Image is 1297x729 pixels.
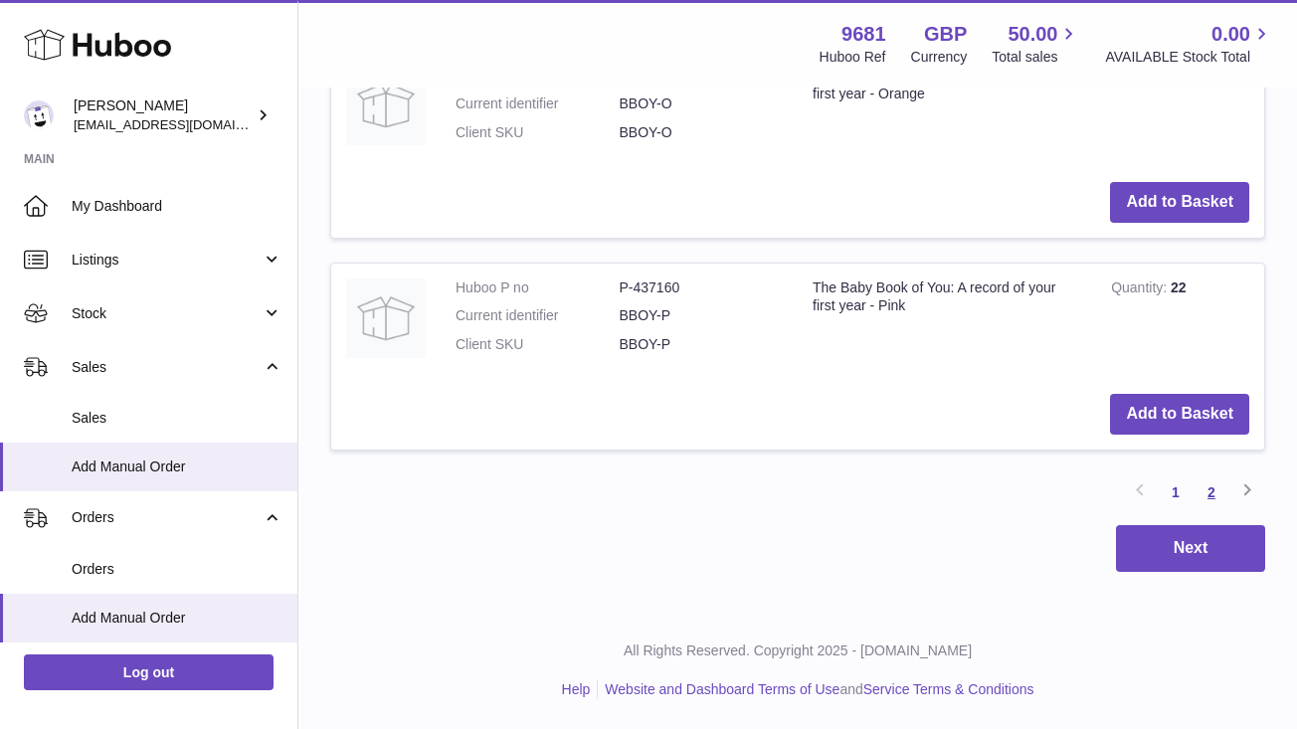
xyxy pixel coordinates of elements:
span: My Dashboard [72,197,282,216]
button: Add to Basket [1110,394,1249,435]
span: Listings [72,251,262,270]
span: 0.00 [1211,21,1250,48]
button: Next [1116,525,1265,572]
span: Orders [72,508,262,527]
td: The Baby Book of You: A record of your first year - Pink [798,264,1096,380]
span: AVAILABLE Stock Total [1105,48,1273,67]
dt: Huboo P no [456,278,620,297]
strong: 9681 [841,21,886,48]
strong: GBP [924,21,967,48]
dt: Current identifier [456,306,620,325]
dd: BBOY-O [620,94,784,113]
a: Service Terms & Conditions [863,681,1034,697]
a: 50.00 Total sales [992,21,1080,67]
strong: Quantity [1111,279,1171,300]
td: 22 [1096,264,1264,380]
dd: BBOY-P [620,306,784,325]
td: 158 [1096,51,1264,167]
span: Total sales [992,48,1080,67]
button: Add to Basket [1110,182,1249,223]
dt: Client SKU [456,123,620,142]
span: [EMAIL_ADDRESS][DOMAIN_NAME] [74,116,292,132]
a: Website and Dashboard Terms of Use [605,681,839,697]
dd: BBOY-P [620,335,784,354]
span: Sales [72,358,262,377]
p: All Rights Reserved. Copyright 2025 - [DOMAIN_NAME] [314,641,1281,660]
span: 50.00 [1008,21,1057,48]
li: and [598,680,1033,699]
td: The Baby Book of You: A record of your first year - Orange [798,51,1096,167]
span: Add Manual Order [72,457,282,476]
img: hello@colourchronicles.com [24,100,54,130]
dt: Client SKU [456,335,620,354]
div: Currency [911,48,968,67]
span: Sales [72,409,282,428]
img: The Baby Book of You: A record of your first year - Orange [346,66,426,145]
dd: P-437160 [620,278,784,297]
a: Log out [24,654,274,690]
a: 0.00 AVAILABLE Stock Total [1105,21,1273,67]
span: Orders [72,560,282,579]
dt: Current identifier [456,94,620,113]
span: Stock [72,304,262,323]
a: 2 [1194,474,1229,510]
a: 1 [1158,474,1194,510]
div: Huboo Ref [820,48,886,67]
span: Add Manual Order [72,609,282,628]
img: The Baby Book of You: A record of your first year - Pink [346,278,426,358]
div: [PERSON_NAME] [74,96,253,134]
a: Help [562,681,591,697]
dd: BBOY-O [620,123,784,142]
